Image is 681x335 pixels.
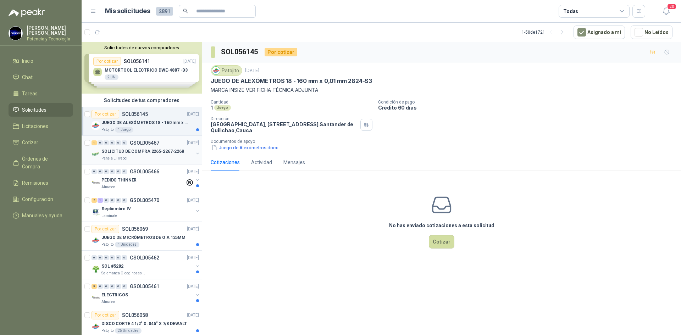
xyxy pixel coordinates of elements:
p: JUEGO DE MICRÓMETROS DE O A 125MM [101,234,186,241]
a: 2 1 0 0 0 0 GSOL005470[DATE] Company LogoSeptiembre IVLaminate [92,196,200,219]
h3: No has enviado cotizaciones a esta solicitud [389,222,494,229]
button: Solicitudes de nuevos compradores [84,45,199,50]
p: Panela El Trébol [101,156,127,161]
div: 0 [110,255,115,260]
span: Chat [22,73,33,81]
div: 0 [122,198,127,203]
button: 20 [660,5,672,18]
a: 1 0 0 0 0 0 GSOL005467[DATE] Company LogoSOLICITUD DE COMPRA 2265-2267-2268Panela El Trébol [92,139,200,161]
div: 0 [98,140,103,145]
p: [PERSON_NAME] [PERSON_NAME] [27,26,73,35]
a: Licitaciones [9,119,73,133]
p: Crédito 60 días [378,105,678,111]
span: Cotizar [22,139,38,146]
div: 1 [92,140,97,145]
p: PEDIDO THINNER [101,177,137,184]
div: 0 [104,284,109,289]
img: Company Logo [92,294,100,302]
div: Todas [563,7,578,15]
img: Company Logo [212,67,220,74]
p: GSOL005467 [130,140,159,145]
div: 1 - 50 de 1721 [522,27,568,38]
button: Asignado a mi [574,26,625,39]
span: 20 [667,3,677,10]
p: SOL056058 [122,313,148,318]
div: 0 [110,140,115,145]
div: 0 [122,255,127,260]
div: 1 [98,198,103,203]
p: [DATE] [187,226,199,233]
p: ELECTRICOS [101,292,128,298]
p: [DATE] [187,140,199,146]
div: 0 [104,198,109,203]
a: 0 0 0 0 0 0 GSOL005462[DATE] Company LogoSOL #5282Salamanca Oleaginosas SAS [92,253,200,276]
div: 0 [104,140,109,145]
p: Condición de pago [378,100,678,105]
button: No Leídos [631,26,672,39]
div: 0 [98,284,103,289]
span: Inicio [22,57,33,65]
div: 0 [122,169,127,174]
a: Configuración [9,192,73,206]
p: Cantidad [211,100,372,105]
p: Septiembre IV [101,206,131,212]
p: GSOL005461 [130,284,159,289]
div: 0 [122,140,127,145]
img: Company Logo [92,150,100,158]
p: MARCA INSIZE VER FICHA TÉCNICA ADJUNTA [211,86,672,94]
div: 0 [110,198,115,203]
div: Por cotizar [92,110,119,118]
div: 5 [92,284,97,289]
div: 0 [116,198,121,203]
p: SOL056069 [122,227,148,231]
div: Juego [214,105,231,111]
p: 1 [211,105,213,111]
div: Cotizaciones [211,158,240,166]
span: Solicitudes [22,106,46,114]
img: Logo peakr [9,9,45,17]
p: [DATE] [245,67,259,74]
p: GSOL005462 [130,255,159,260]
div: Mensajes [283,158,305,166]
a: Cotizar [9,136,73,149]
a: Por cotizarSOL056145[DATE] Company LogoJUEGO DE ALEXÓMETROS 18 - 160 mm x 0,01 mm 2824-S3Patojito... [82,107,202,136]
div: Patojito [211,65,242,76]
div: 2 [92,198,97,203]
img: Company Logo [92,121,100,130]
span: Remisiones [22,179,48,187]
div: 0 [116,169,121,174]
button: Cotizar [429,235,454,249]
p: Laminate [101,213,117,219]
p: Patojito [101,242,113,247]
p: Documentos de apoyo [211,139,678,144]
div: 0 [110,169,115,174]
div: 1 Juego [115,127,133,133]
p: [DATE] [187,283,199,290]
p: JUEGO DE ALEXÓMETROS 18 - 160 mm x 0,01 mm 2824-S3 [211,77,372,85]
button: Juego de Alexómetros.docx [211,144,279,151]
div: Solicitudes de tus compradores [82,94,202,107]
p: SOL056145 [122,112,148,117]
span: Tareas [22,90,38,97]
div: 25 Unidades [115,328,142,334]
a: Remisiones [9,176,73,190]
div: 0 [92,255,97,260]
span: Manuales y ayuda [22,212,62,219]
div: 0 [110,284,115,289]
div: 0 [122,284,127,289]
p: GSOL005470 [130,198,159,203]
img: Company Logo [92,265,100,273]
div: Por cotizar [92,225,119,233]
p: [DATE] [187,111,199,118]
a: Por cotizarSOL056069[DATE] Company LogoJUEGO DE MICRÓMETROS DE O A 125MMPatojito1 Unidades [82,222,202,251]
div: 0 [116,255,121,260]
p: Salamanca Oleaginosas SAS [101,270,146,276]
div: 0 [104,169,109,174]
div: Por cotizar [92,311,119,319]
p: [DATE] [187,255,199,261]
p: [DATE] [187,312,199,319]
div: 0 [98,169,103,174]
a: Manuales y ayuda [9,209,73,222]
p: DISCO CORTE 4 1/2" X .045" X 7/8 DEWALT [101,320,187,327]
a: Solicitudes [9,103,73,117]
